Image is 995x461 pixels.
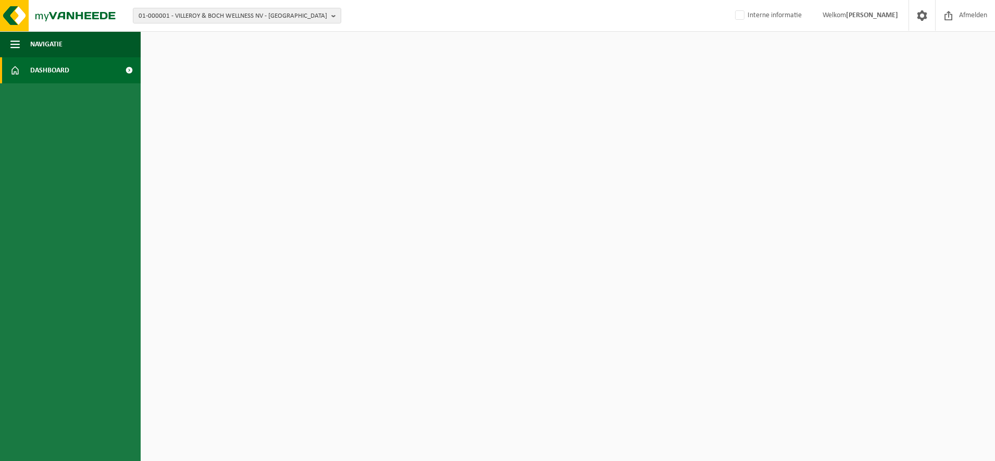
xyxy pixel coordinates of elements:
[30,31,63,57] span: Navigatie
[30,57,69,83] span: Dashboard
[733,8,802,23] label: Interne informatie
[139,8,327,24] span: 01-000001 - VILLEROY & BOCH WELLNESS NV - [GEOGRAPHIC_DATA]
[846,11,898,19] strong: [PERSON_NAME]
[133,8,341,23] button: 01-000001 - VILLEROY & BOCH WELLNESS NV - [GEOGRAPHIC_DATA]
